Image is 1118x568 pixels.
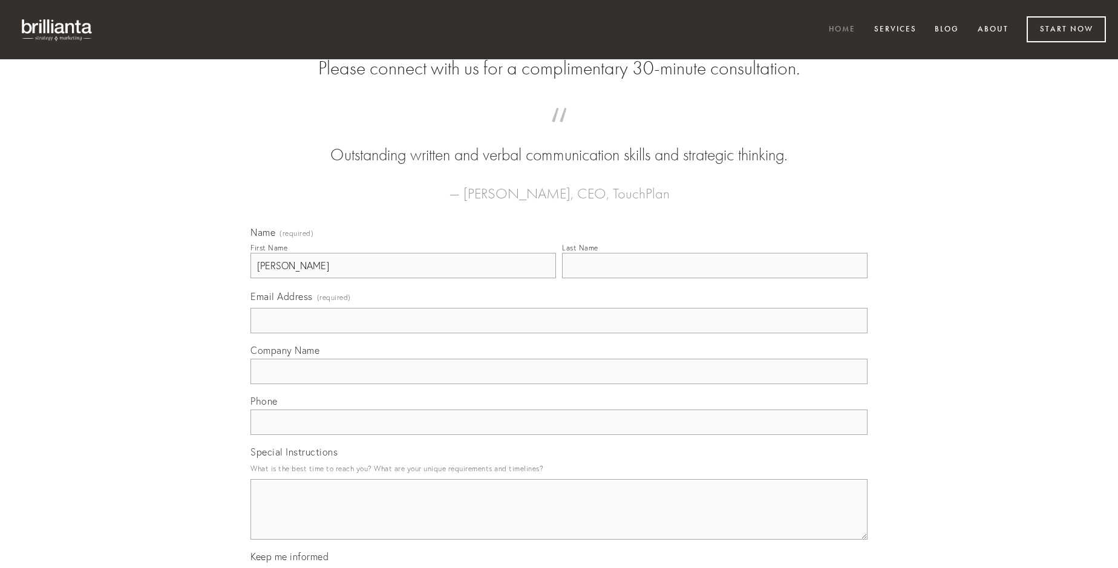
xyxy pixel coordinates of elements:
span: Special Instructions [250,446,338,458]
div: Last Name [562,243,598,252]
span: Keep me informed [250,550,329,563]
blockquote: Outstanding written and verbal communication skills and strategic thinking. [270,120,848,167]
a: Blog [927,20,967,40]
a: Services [866,20,924,40]
span: “ [270,120,848,143]
span: (required) [279,230,313,237]
span: Name [250,226,275,238]
p: What is the best time to reach you? What are your unique requirements and timelines? [250,460,868,477]
span: (required) [317,289,351,305]
h2: Please connect with us for a complimentary 30-minute consultation. [250,57,868,80]
a: Home [821,20,863,40]
img: brillianta - research, strategy, marketing [12,12,103,47]
figcaption: — [PERSON_NAME], CEO, TouchPlan [270,167,848,206]
span: Email Address [250,290,313,302]
span: Phone [250,395,278,407]
div: First Name [250,243,287,252]
a: About [970,20,1016,40]
a: Start Now [1027,16,1106,42]
span: Company Name [250,344,319,356]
